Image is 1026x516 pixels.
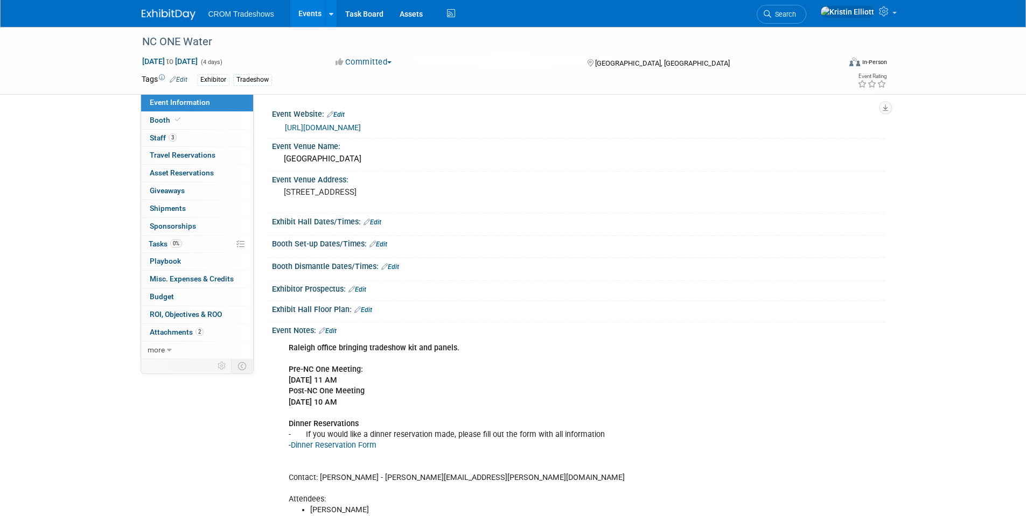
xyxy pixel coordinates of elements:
span: Asset Reservations [150,168,214,177]
div: Event Rating [857,74,887,79]
a: Playbook [141,253,253,270]
img: ExhibitDay [142,9,196,20]
div: Exhibit Hall Floor Plan: [272,301,885,315]
a: Edit [381,263,399,271]
div: Booth Dismantle Dates/Times: [272,258,885,272]
a: Event Information [141,94,253,111]
a: [URL][DOMAIN_NAME] [285,123,361,132]
span: 0% [170,239,182,248]
button: Committed [332,56,396,68]
span: Travel Reservations [150,151,215,159]
span: Search [771,10,796,18]
a: Asset Reservations [141,165,253,182]
b: [DATE] 10 AM [289,398,337,407]
span: (4 days) [200,59,222,66]
td: Toggle Event Tabs [231,359,253,373]
span: Event Information [150,98,210,107]
a: Search [757,5,806,24]
b: Pre-NC One Meeting: [289,365,363,374]
b: Raleigh office bringing tradeshow kit and panels. [289,343,459,352]
span: Budget [150,292,174,301]
li: [PERSON_NAME] [310,505,760,515]
img: Kristin Elliott [820,6,875,18]
a: ROI, Objectives & ROO [141,306,253,323]
b: Post-NC One Meeting [289,386,365,395]
span: [GEOGRAPHIC_DATA], [GEOGRAPHIC_DATA] [595,59,730,67]
span: Giveaways [150,186,185,195]
div: Event Notes: [272,322,885,336]
i: Booth reservation complete [175,117,180,123]
a: Tasks0% [141,236,253,253]
span: Tasks [149,239,182,248]
a: Edit [327,111,345,118]
div: [GEOGRAPHIC_DATA] [280,151,877,167]
span: Booth [150,116,183,124]
a: Travel Reservations [141,147,253,164]
div: In-Person [862,58,887,66]
a: Budget [141,288,253,306]
div: Event Website: [272,106,885,120]
div: Exhibit Hall Dates/Times: [272,214,885,228]
a: Edit [364,218,381,226]
a: Staff3 [141,130,253,147]
a: Edit [354,306,372,314]
a: Sponsorships [141,218,253,235]
a: Edit [348,286,366,293]
div: Event Format [777,56,888,72]
div: Booth Set-up Dates/Times: [272,236,885,250]
b: [DATE] 11 AM [289,376,337,385]
b: Dinner Reservations [289,419,359,428]
span: Shipments [150,204,186,213]
a: Giveaways [141,182,253,200]
span: more [148,345,165,354]
a: Edit [170,76,187,83]
div: Event Venue Name: [272,138,885,152]
td: Personalize Event Tab Strip [213,359,232,373]
a: Dinner Reservation Form [291,441,376,450]
span: CROM Tradeshows [208,10,274,18]
div: NC ONE Water [138,32,824,52]
a: Booth [141,112,253,129]
a: Misc. Expenses & Credits [141,271,253,288]
a: Shipments [141,200,253,217]
span: to [165,57,175,66]
span: 2 [196,328,204,336]
span: Playbook [150,257,181,265]
span: Staff [150,133,177,142]
a: Edit [319,327,337,335]
span: Misc. Expenses & Credits [150,274,234,283]
a: Edit [369,241,387,248]
span: Sponsorships [150,222,196,230]
a: Attachments2 [141,324,253,341]
img: Format-Inperson.png [849,58,860,66]
span: Attachments [150,328,204,336]
a: more [141,342,253,359]
div: Tradeshow [233,74,272,86]
div: Event Venue Address: [272,172,885,185]
span: 3 [169,133,177,142]
div: Exhibitor Prospectus: [272,281,885,295]
td: Tags [142,74,187,86]
div: Exhibitor [197,74,229,86]
pre: [STREET_ADDRESS] [284,187,515,197]
span: [DATE] [DATE] [142,56,198,66]
span: ROI, Objectives & ROO [150,310,222,319]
